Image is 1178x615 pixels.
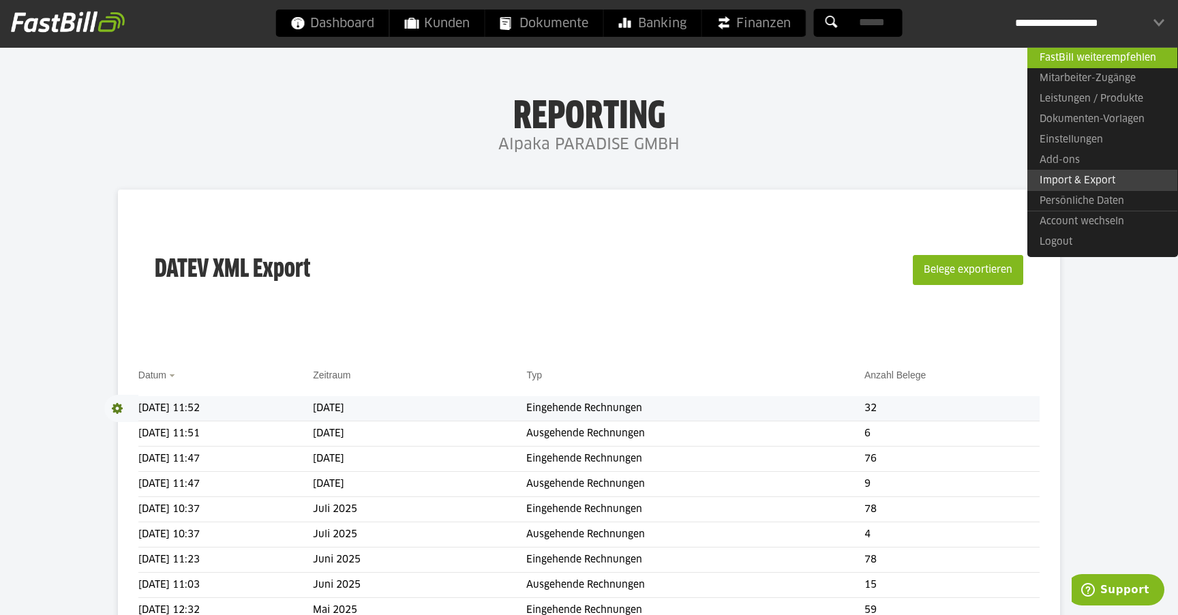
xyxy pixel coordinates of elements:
[485,10,603,37] a: Dokumente
[313,396,526,421] td: [DATE]
[526,547,864,573] td: Eingehende Rechnungen
[526,421,864,447] td: Ausgehende Rechnungen
[1027,232,1177,252] a: Logout
[864,447,1040,472] td: 76
[526,396,864,421] td: Eingehende Rechnungen
[864,573,1040,598] td: 15
[155,226,310,314] h3: DATEV XML Export
[1027,109,1177,130] a: Dokumenten-Vorlagen
[313,447,526,472] td: [DATE]
[526,370,542,380] a: Typ
[864,370,926,380] a: Anzahl Belege
[138,472,313,497] td: [DATE] 11:47
[138,421,313,447] td: [DATE] 11:51
[702,10,806,37] a: Finanzen
[1027,89,1177,109] a: Leistungen / Produkte
[1027,170,1177,191] a: Import & Export
[291,10,374,37] span: Dashboard
[138,522,313,547] td: [DATE] 10:37
[1072,574,1164,608] iframe: Öffnet ein Widget, in dem Sie weitere Informationen finden
[136,96,1042,132] h1: Reporting
[276,10,389,37] a: Dashboard
[1027,130,1177,150] a: Einstellungen
[313,370,350,380] a: Zeitraum
[1027,150,1177,170] a: Add-ons
[864,547,1040,573] td: 78
[913,255,1023,285] button: Belege exportieren
[717,10,791,37] span: Finanzen
[313,573,526,598] td: Juni 2025
[313,547,526,573] td: Juni 2025
[864,396,1040,421] td: 32
[526,472,864,497] td: Ausgehende Rechnungen
[864,522,1040,547] td: 4
[526,573,864,598] td: Ausgehende Rechnungen
[313,472,526,497] td: [DATE]
[138,396,313,421] td: [DATE] 11:52
[138,573,313,598] td: [DATE] 11:03
[313,522,526,547] td: Juli 2025
[1027,47,1177,68] a: FastBill weiterempfehlen
[313,497,526,522] td: Juli 2025
[138,497,313,522] td: [DATE] 10:37
[619,10,686,37] span: Banking
[138,447,313,472] td: [DATE] 11:47
[526,447,864,472] td: Eingehende Rechnungen
[604,10,701,37] a: Banking
[864,421,1040,447] td: 6
[313,421,526,447] td: [DATE]
[864,497,1040,522] td: 78
[526,497,864,522] td: Eingehende Rechnungen
[1027,68,1177,89] a: Mitarbeiter-Zugänge
[864,472,1040,497] td: 9
[138,547,313,573] td: [DATE] 11:23
[11,11,125,33] img: fastbill_logo_white.png
[526,522,864,547] td: Ausgehende Rechnungen
[1027,190,1177,211] a: Persönliche Daten
[1027,211,1177,232] a: Account wechseln
[169,374,178,377] img: sort_desc.gif
[405,10,470,37] span: Kunden
[500,10,588,37] span: Dokumente
[390,10,485,37] a: Kunden
[138,370,166,380] a: Datum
